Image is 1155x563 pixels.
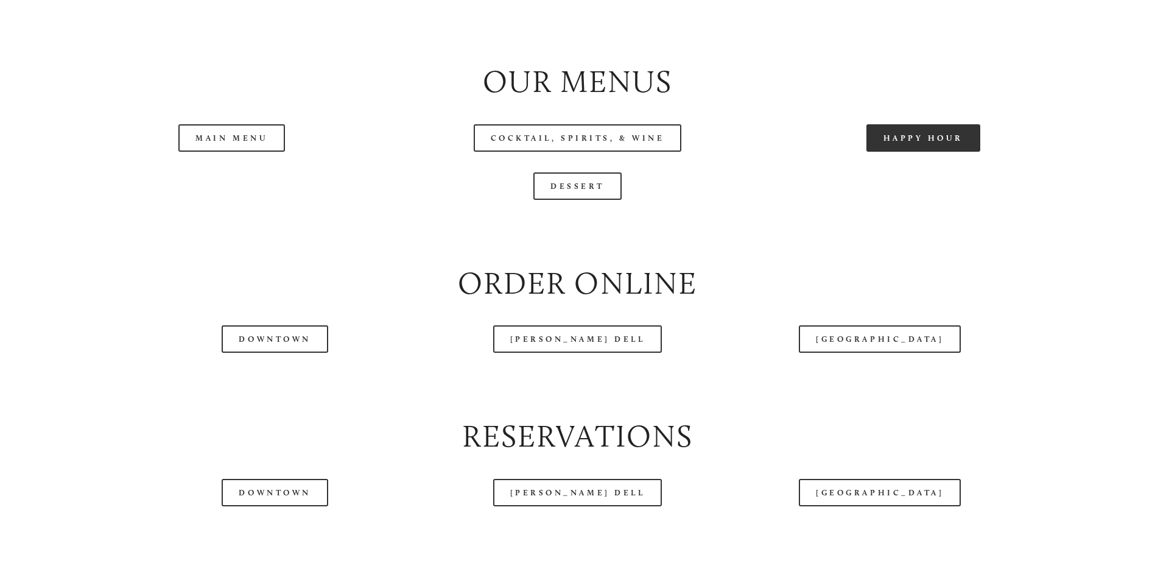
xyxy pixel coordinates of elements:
[493,325,662,353] a: [PERSON_NAME] Dell
[69,415,1086,458] h2: Reservations
[493,479,662,506] a: [PERSON_NAME] Dell
[866,124,981,152] a: Happy Hour
[474,124,682,152] a: Cocktail, Spirits, & Wine
[222,479,328,506] a: Downtown
[799,479,961,506] a: [GEOGRAPHIC_DATA]
[178,124,285,152] a: Main Menu
[533,172,622,200] a: Dessert
[799,325,961,353] a: [GEOGRAPHIC_DATA]
[69,262,1086,305] h2: Order Online
[222,325,328,353] a: Downtown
